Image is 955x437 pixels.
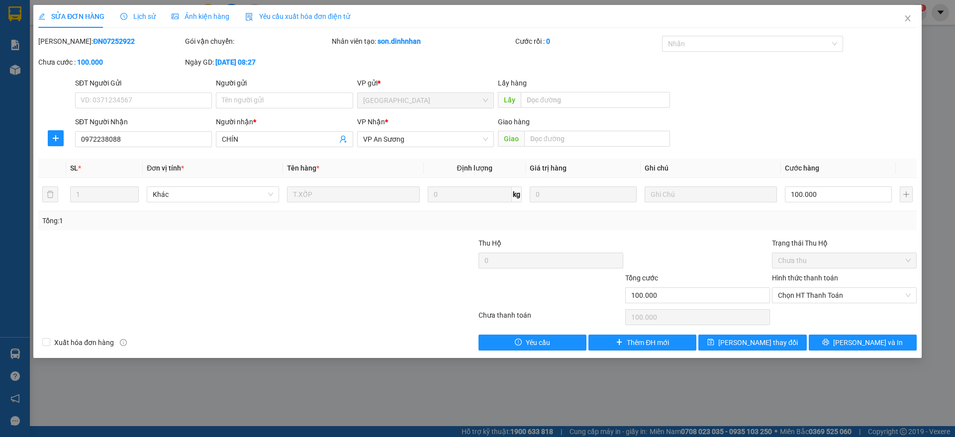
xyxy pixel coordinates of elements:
b: 100.000 [77,58,103,66]
button: delete [42,186,58,202]
div: Nhân viên tạo: [332,36,513,47]
span: Lấy [498,92,521,108]
span: Lấy hàng [498,79,527,87]
div: Người nhận [216,116,353,127]
span: Lịch sử [120,12,156,20]
div: Tổng: 1 [42,215,369,226]
span: Chọn HT Thanh Toán [778,288,911,303]
span: Xuất hóa đơn hàng [50,337,118,348]
span: info-circle [120,339,127,346]
label: Hình thức thanh toán [772,274,838,282]
div: Ngày GD: [185,57,330,68]
button: save[PERSON_NAME] thay đổi [698,335,806,350]
span: SỬA ĐƠN HÀNG [38,12,104,20]
button: exclamation-circleYêu cầu [478,335,586,350]
div: SĐT Người Nhận [75,116,212,127]
span: Tổng cước [625,274,658,282]
span: Giao hàng [498,118,530,126]
th: Ghi chú [641,159,781,178]
div: [PERSON_NAME]: [38,36,183,47]
b: ĐN07252922 [93,37,135,45]
span: close [904,14,912,22]
b: son.dinhnhan [378,37,421,45]
span: edit [38,13,45,20]
div: SĐT Người Gửi [75,78,212,88]
span: VP Nhận [357,118,385,126]
button: plusThêm ĐH mới [588,335,696,350]
span: Giá trị hàng [530,164,567,172]
span: Yêu cầu xuất hóa đơn điện tử [245,12,350,20]
span: Yêu cầu [526,337,550,348]
span: SL [70,164,78,172]
span: Ảnh kiện hàng [172,12,229,20]
b: 0 [546,37,550,45]
span: Đà Nẵng [363,93,488,108]
span: kg [512,186,522,202]
span: Đơn vị tính [147,164,184,172]
span: Thu Hộ [478,239,501,247]
span: plus [48,134,63,142]
button: plus [900,186,913,202]
button: Close [894,5,922,33]
span: Khác [153,187,273,202]
span: VP An Sương [363,132,488,147]
span: printer [822,339,829,347]
input: Dọc đường [524,131,670,147]
span: Chưa thu [778,253,911,268]
span: picture [172,13,179,20]
input: 0 [530,186,637,202]
div: Chưa cước : [38,57,183,68]
div: VP gửi [357,78,494,88]
span: Tên hàng [287,164,319,172]
span: save [707,339,714,347]
input: VD: Bàn, Ghế [287,186,419,202]
div: Trạng thái Thu Hộ [772,238,917,249]
span: plus [616,339,623,347]
span: Thêm ĐH mới [627,337,669,348]
span: Cước hàng [785,164,819,172]
b: [DATE] 08:27 [215,58,256,66]
button: printer[PERSON_NAME] và In [809,335,917,350]
span: user-add [339,135,347,143]
span: [PERSON_NAME] thay đổi [718,337,798,348]
div: Chưa thanh toán [477,310,624,327]
span: exclamation-circle [515,339,522,347]
input: Dọc đường [521,92,670,108]
span: Định lượng [457,164,492,172]
img: icon [245,13,253,21]
div: Người gửi [216,78,353,88]
div: Cước rồi : [515,36,660,47]
button: plus [48,130,64,146]
span: Giao [498,131,524,147]
input: Ghi Chú [645,186,777,202]
div: Gói vận chuyển: [185,36,330,47]
span: [PERSON_NAME] và In [833,337,903,348]
span: clock-circle [120,13,127,20]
